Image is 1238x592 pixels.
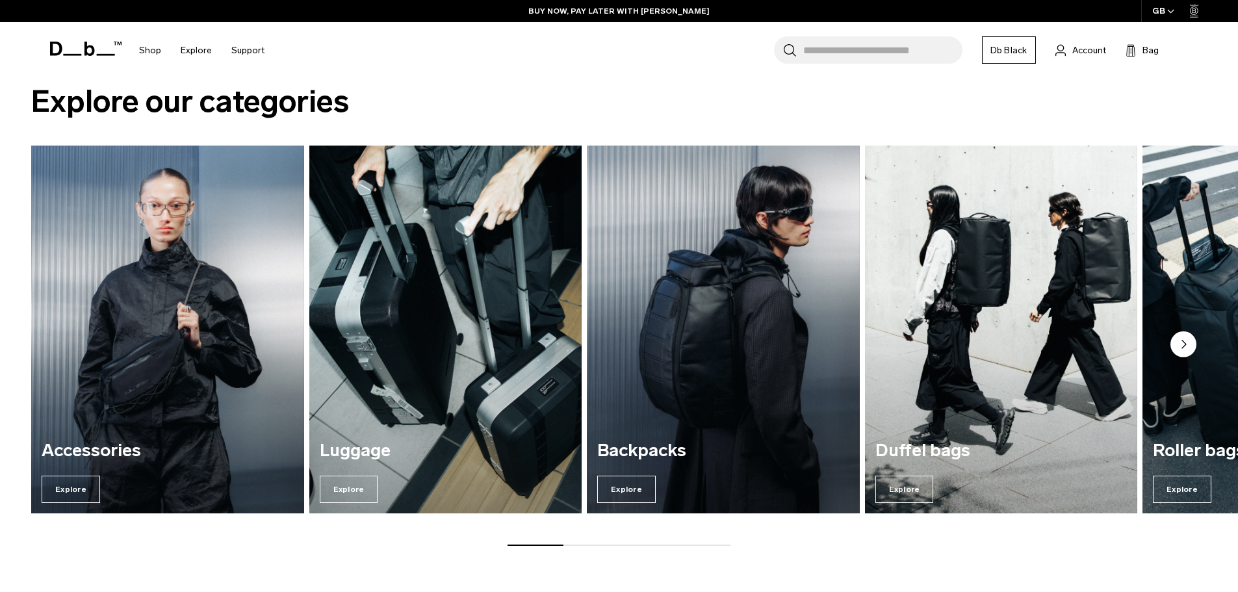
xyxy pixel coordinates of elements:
span: Explore [597,476,656,503]
a: BUY NOW, PAY LATER WITH [PERSON_NAME] [528,5,710,17]
h3: Luggage [320,441,572,461]
h3: Duffel bags [875,441,1128,461]
span: Explore [875,476,934,503]
a: Duffel bags Explore [865,146,1138,513]
span: Explore [320,476,378,503]
a: Shop [139,27,161,73]
a: Luggage Explore [309,146,582,513]
h3: Accessories [42,441,294,461]
a: Explore [181,27,212,73]
span: Bag [1142,44,1159,57]
span: Account [1072,44,1106,57]
div: 2 / 7 [309,146,582,513]
div: 3 / 7 [587,146,860,513]
a: Account [1055,42,1106,58]
h2: Explore our categories [31,79,1207,125]
nav: Main Navigation [129,22,274,79]
button: Next slide [1170,331,1196,360]
a: Accessories Explore [31,146,304,513]
span: Explore [1153,476,1211,503]
a: Backpacks Explore [587,146,860,513]
button: Bag [1126,42,1159,58]
a: Support [231,27,264,73]
h3: Backpacks [597,441,849,461]
span: Explore [42,476,100,503]
div: 4 / 7 [865,146,1138,513]
a: Db Black [982,36,1036,64]
div: 1 / 7 [31,146,304,513]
